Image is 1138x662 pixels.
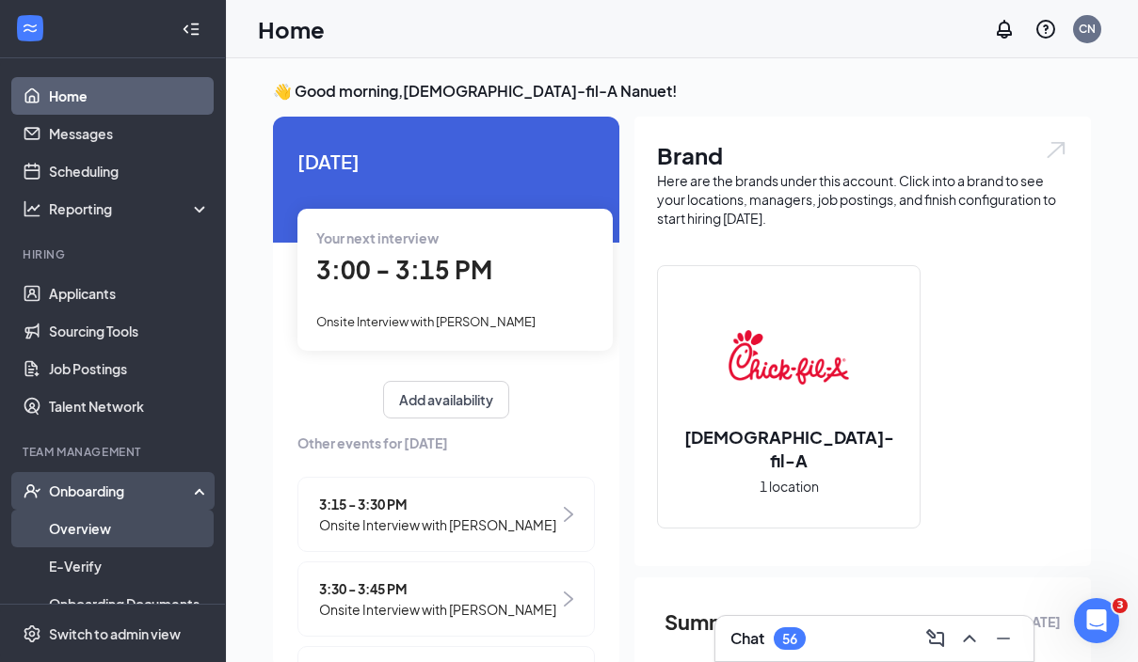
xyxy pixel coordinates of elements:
div: Team Management [23,444,206,460]
svg: Settings [23,624,41,643]
div: CN [1079,21,1096,37]
a: Home [49,77,210,115]
span: [DATE] - [DATE] [965,611,1061,632]
svg: Collapse [182,20,200,39]
img: Chick-fil-A [729,297,849,418]
div: Onboarding [49,481,194,500]
span: Onsite Interview with [PERSON_NAME] [316,314,536,329]
div: Switch to admin view [49,624,181,643]
span: 3:30 - 3:45 PM [319,578,556,599]
svg: Analysis [23,199,41,218]
span: 1 location [760,476,819,496]
svg: Minimize [992,627,1015,650]
img: open.6027fd2a22e1237b5b06.svg [1044,139,1068,161]
a: Overview [49,510,210,547]
div: Reporting [49,199,211,218]
div: Hiring [23,246,206,262]
span: 3:00 - 3:15 PM [316,254,492,285]
button: ChevronUp [954,623,985,654]
a: Scheduling [49,152,210,190]
a: Onboarding Documents [49,585,210,623]
iframe: Intercom live chat [1074,598,1119,643]
a: Talent Network [49,387,210,425]
button: Add availability [383,381,509,418]
span: Your next interview [316,229,439,246]
h3: 👋 Good morning, [DEMOGRAPHIC_DATA]-fil-A Nanuet ! [273,81,1091,102]
svg: ComposeMessage [924,627,947,650]
span: Summary of last week [665,606,884,638]
a: Sourcing Tools [49,312,210,350]
a: Job Postings [49,350,210,387]
svg: UserCheck [23,481,41,500]
span: 3 [1113,598,1128,613]
h3: Chat [730,628,764,649]
span: Onsite Interview with [PERSON_NAME] [319,514,556,535]
h1: Home [258,13,325,45]
span: [DATE] [297,147,595,176]
a: Applicants [49,275,210,312]
span: Other events for [DATE] [297,433,595,453]
span: 3:15 - 3:30 PM [319,494,556,514]
button: Minimize [988,623,1018,654]
span: Onsite Interview with [PERSON_NAME] [319,599,556,620]
div: Here are the brands under this account. Click into a brand to see your locations, managers, job p... [657,171,1068,228]
a: E-Verify [49,547,210,585]
div: 56 [782,631,797,647]
h2: [DEMOGRAPHIC_DATA]-fil-A [658,425,920,472]
svg: ChevronUp [958,627,981,650]
a: Messages [49,115,210,152]
button: ComposeMessage [921,623,951,654]
svg: WorkstreamLogo [21,19,40,38]
svg: QuestionInfo [1034,18,1057,40]
svg: Notifications [993,18,1016,40]
h1: Brand [657,139,1068,171]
